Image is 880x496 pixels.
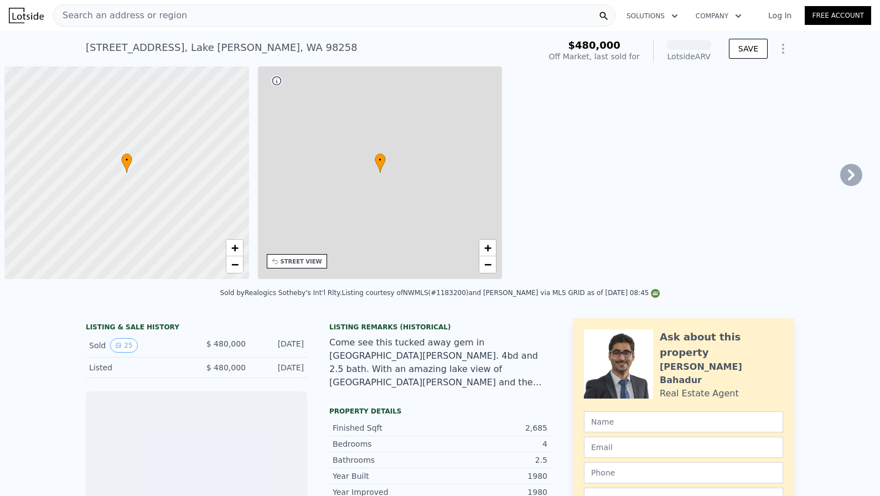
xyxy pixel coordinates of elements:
div: [PERSON_NAME] Bahadur [660,360,783,387]
div: Real Estate Agent [660,387,739,400]
div: Finished Sqft [333,422,440,433]
div: [DATE] [255,362,304,373]
a: Zoom out [226,256,243,273]
a: Log In [755,10,805,21]
span: + [231,241,238,255]
div: STREET VIEW [281,257,322,266]
span: + [484,241,491,255]
div: Bathrooms [333,454,440,466]
div: 1980 [440,471,547,482]
div: Listed [89,362,188,373]
span: • [121,155,132,165]
span: − [484,257,491,271]
span: $ 480,000 [206,363,246,372]
div: [STREET_ADDRESS] , Lake [PERSON_NAME] , WA 98258 [86,40,358,55]
div: [DATE] [255,338,304,353]
span: • [375,155,386,165]
div: 2.5 [440,454,547,466]
div: Listing Remarks (Historical) [329,323,551,332]
a: Zoom in [226,240,243,256]
div: • [375,153,386,173]
a: Zoom out [479,256,496,273]
div: • [121,153,132,173]
div: Sold [89,338,188,353]
div: Lotside ARV [667,51,711,62]
div: 4 [440,438,547,449]
span: − [231,257,238,271]
div: Come see this tucked away gem in [GEOGRAPHIC_DATA][PERSON_NAME]. 4bd and 2.5 bath. With an amazin... [329,336,551,389]
img: NWMLS Logo [651,289,660,298]
div: Property details [329,407,551,416]
span: $480,000 [568,39,620,51]
button: View historical data [110,338,137,353]
button: Show Options [772,38,794,60]
input: Phone [584,462,783,483]
a: Free Account [805,6,871,25]
div: Bedrooms [333,438,440,449]
div: Year Built [333,471,440,482]
img: Lotside [9,8,44,23]
div: Off Market, last sold for [549,51,640,62]
button: SAVE [729,39,768,59]
span: $ 480,000 [206,339,246,348]
span: Search an address or region [54,9,187,22]
button: Company [687,6,750,26]
div: Sold by Realogics Sotheby's Int'l Rlty . [220,289,342,297]
div: LISTING & SALE HISTORY [86,323,307,334]
a: Zoom in [479,240,496,256]
input: Email [584,437,783,458]
div: 2,685 [440,422,547,433]
div: Listing courtesy of NWMLS (#1183200) and [PERSON_NAME] via MLS GRID as of [DATE] 08:45 [341,289,660,297]
div: Ask about this property [660,329,783,360]
input: Name [584,411,783,432]
button: Solutions [618,6,687,26]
